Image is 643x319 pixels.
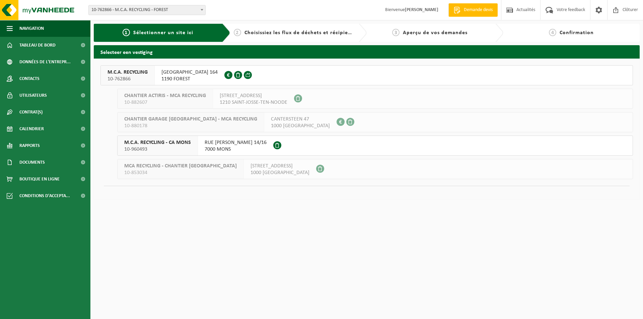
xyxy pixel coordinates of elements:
span: Choisissiez les flux de déchets et récipients [244,30,356,35]
span: 4 [549,29,556,36]
span: Confirmation [560,30,594,35]
span: 10-882607 [124,99,206,106]
strong: [PERSON_NAME] [405,7,438,12]
span: 3 [392,29,400,36]
span: Contrat(s) [19,104,43,121]
span: Navigation [19,20,44,37]
span: Contacts [19,70,40,87]
span: Données de l'entrepr... [19,54,71,70]
span: 10-762866 - M.C.A. RECYCLING - FOREST [88,5,206,15]
span: 10-762866 [108,76,148,82]
button: M.C.A. RECYCLING 10-762866 [GEOGRAPHIC_DATA] 1641190 FOREST [100,65,633,85]
span: CANTERSTEEN 47 [271,116,330,123]
span: [STREET_ADDRESS] [220,92,287,99]
span: 10-762866 - M.C.A. RECYCLING - FOREST [89,5,205,15]
a: Demande devis [448,3,498,17]
span: Utilisateurs [19,87,47,104]
span: Documents [19,154,45,171]
span: Boutique en ligne [19,171,60,187]
span: Tableau de bord [19,37,56,54]
span: 1210 SAINT-JOSSE-TEN-NOODE [220,99,287,106]
span: CHANTIER GARAGE [GEOGRAPHIC_DATA] - MCA RECYCLING [124,116,257,123]
span: Calendrier [19,121,44,137]
span: Rapports [19,137,40,154]
span: Aperçu de vos demandes [403,30,468,35]
span: MCA RECYCLING - CHANTIER [GEOGRAPHIC_DATA] [124,163,237,169]
span: 1000 [GEOGRAPHIC_DATA] [271,123,330,129]
span: Sélectionner un site ici [133,30,193,35]
span: [GEOGRAPHIC_DATA] 164 [161,69,218,76]
span: 1000 [GEOGRAPHIC_DATA] [251,169,309,176]
span: 10-960493 [124,146,191,153]
span: 10-880178 [124,123,257,129]
h2: Selecteer een vestiging [94,45,640,58]
span: [STREET_ADDRESS] [251,163,309,169]
span: RUE [PERSON_NAME] 14/16 [205,139,267,146]
span: M.C.A. RECYCLING [108,69,148,76]
span: CHANTIER ACTIRIS - MCA RECYCLING [124,92,206,99]
span: 1 [123,29,130,36]
span: 2 [234,29,241,36]
span: 1190 FOREST [161,76,218,82]
span: M.C.A. RECYCLING - CA MONS [124,139,191,146]
span: Demande devis [462,7,494,13]
button: M.C.A. RECYCLING - CA MONS 10-960493 RUE [PERSON_NAME] 14/167000 MONS [117,136,633,156]
span: 7000 MONS [205,146,267,153]
span: Conditions d'accepta... [19,187,70,204]
span: 10-853034 [124,169,237,176]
